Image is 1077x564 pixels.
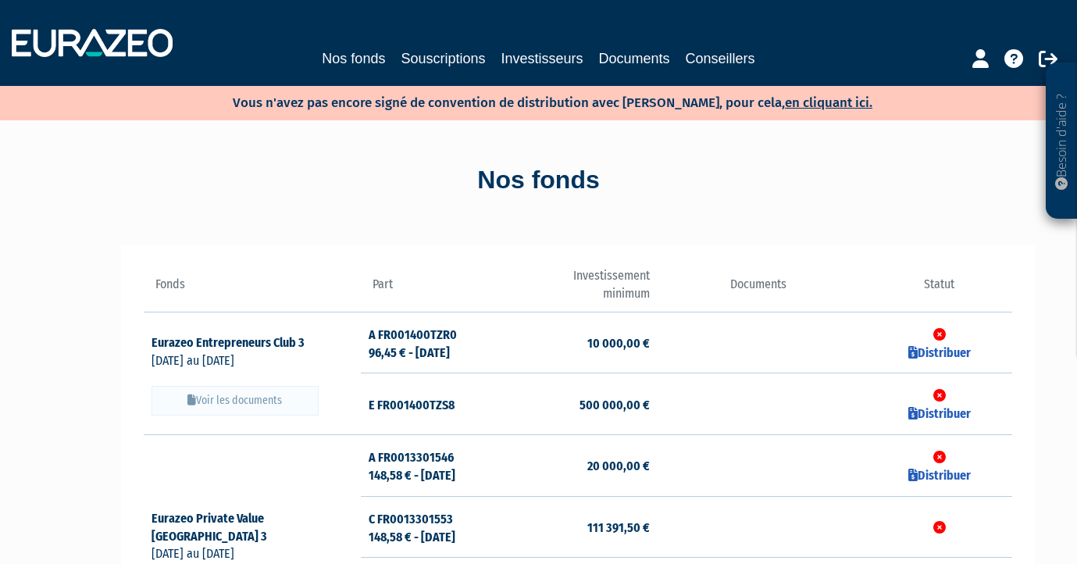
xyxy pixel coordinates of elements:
[908,406,971,421] a: Distribuer
[152,353,234,368] span: [DATE] au [DATE]
[144,267,361,312] th: Fonds
[361,496,505,558] td: C FR0013301553 148,58 € - [DATE]
[322,48,385,70] a: Nos fonds
[501,48,583,70] a: Investisseurs
[650,267,867,312] th: Documents
[361,435,505,497] td: A FR0013301546 148,58 € - [DATE]
[505,435,650,497] td: 20 000,00 €
[361,267,505,312] th: Part
[361,373,505,435] td: E FR001400TZS8
[505,312,650,373] td: 10 000,00 €
[505,267,650,312] th: Investissement minimum
[152,546,234,561] span: [DATE] au [DATE]
[152,335,319,350] a: Eurazeo Entrepreneurs Club 3
[1053,71,1071,212] p: Besoin d'aide ?
[686,48,755,70] a: Conseillers
[867,267,1011,312] th: Statut
[505,373,650,435] td: 500 000,00 €
[401,48,485,70] a: Souscriptions
[152,511,281,544] a: Eurazeo Private Value [GEOGRAPHIC_DATA] 3
[908,468,971,483] a: Distribuer
[94,162,984,198] div: Nos fonds
[187,90,872,112] p: Vous n'avez pas encore signé de convention de distribution avec [PERSON_NAME], pour cela,
[908,345,971,360] a: Distribuer
[505,496,650,558] td: 111 391,50 €
[152,386,319,416] button: Voir les documents
[785,95,872,111] a: en cliquant ici.
[599,48,670,70] a: Documents
[12,29,173,57] img: 1732889491-logotype_eurazeo_blanc_rvb.png
[361,312,505,373] td: A FR001400TZR0 96,45 € - [DATE]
